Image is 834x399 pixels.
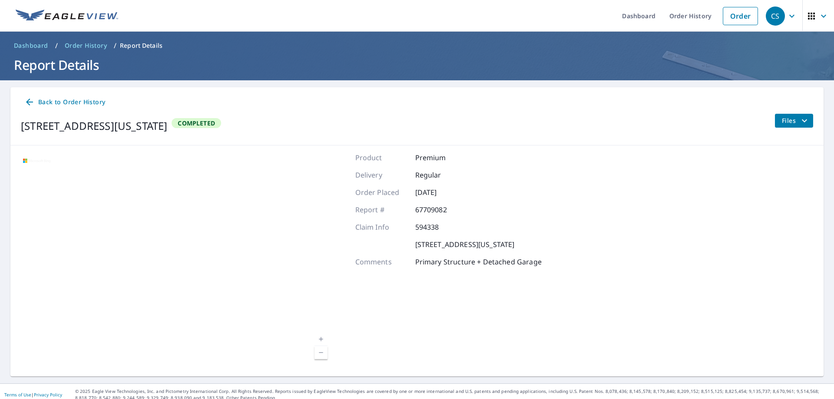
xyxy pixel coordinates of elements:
[415,257,542,267] p: Primary Structure + Detached Garage
[4,392,62,397] p: |
[16,10,118,23] img: EV Logo
[415,222,467,232] p: 594338
[355,187,407,198] p: Order Placed
[415,170,467,180] p: Regular
[34,392,62,398] a: Privacy Policy
[24,97,105,108] span: Back to Order History
[61,39,110,53] a: Order History
[415,239,515,250] p: [STREET_ADDRESS][US_STATE]
[355,222,407,232] p: Claim Info
[355,204,407,215] p: Report #
[21,118,167,134] div: [STREET_ADDRESS][US_STATE]
[415,204,467,215] p: 67709082
[10,39,824,53] nav: breadcrumb
[10,56,824,74] h1: Report Details
[10,39,52,53] a: Dashboard
[114,40,116,51] li: /
[782,115,810,126] span: Files
[65,41,107,50] span: Order History
[120,41,162,50] p: Report Details
[723,7,758,25] a: Order
[21,94,109,110] a: Back to Order History
[172,119,220,127] span: Completed
[766,7,785,26] div: CS
[355,257,407,267] p: Comments
[314,333,328,346] a: Current Level 17, Zoom In
[4,392,31,398] a: Terms of Use
[355,170,407,180] p: Delivery
[55,40,58,51] li: /
[415,187,467,198] p: [DATE]
[415,152,467,163] p: Premium
[314,346,328,359] a: Current Level 17, Zoom Out
[14,41,48,50] span: Dashboard
[774,114,813,128] button: filesDropdownBtn-67709082
[355,152,407,163] p: Product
